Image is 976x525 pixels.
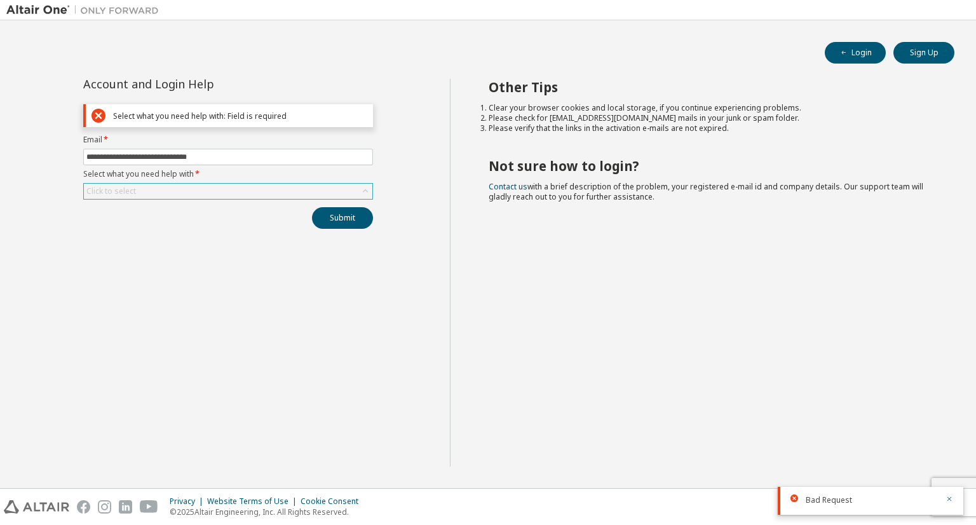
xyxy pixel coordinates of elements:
[86,186,136,196] div: Click to select
[84,184,372,199] div: Click to select
[489,181,923,202] span: with a brief description of the problem, your registered e-mail id and company details. Our suppo...
[489,181,527,192] a: Contact us
[489,158,932,174] h2: Not sure how to login?
[170,496,207,507] div: Privacy
[77,500,90,514] img: facebook.svg
[489,123,932,133] li: Please verify that the links in the activation e-mails are not expired.
[312,207,373,229] button: Submit
[301,496,366,507] div: Cookie Consent
[170,507,366,517] p: © 2025 Altair Engineering, Inc. All Rights Reserved.
[806,495,852,505] span: Bad Request
[140,500,158,514] img: youtube.svg
[489,103,932,113] li: Clear your browser cookies and local storage, if you continue experiencing problems.
[893,42,954,64] button: Sign Up
[119,500,132,514] img: linkedin.svg
[207,496,301,507] div: Website Terms of Use
[83,79,315,89] div: Account and Login Help
[4,500,69,514] img: altair_logo.svg
[83,169,373,179] label: Select what you need help with
[489,79,932,95] h2: Other Tips
[83,135,373,145] label: Email
[825,42,886,64] button: Login
[6,4,165,17] img: Altair One
[98,500,111,514] img: instagram.svg
[113,111,367,121] div: Select what you need help with: Field is required
[489,113,932,123] li: Please check for [EMAIL_ADDRESS][DOMAIN_NAME] mails in your junk or spam folder.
